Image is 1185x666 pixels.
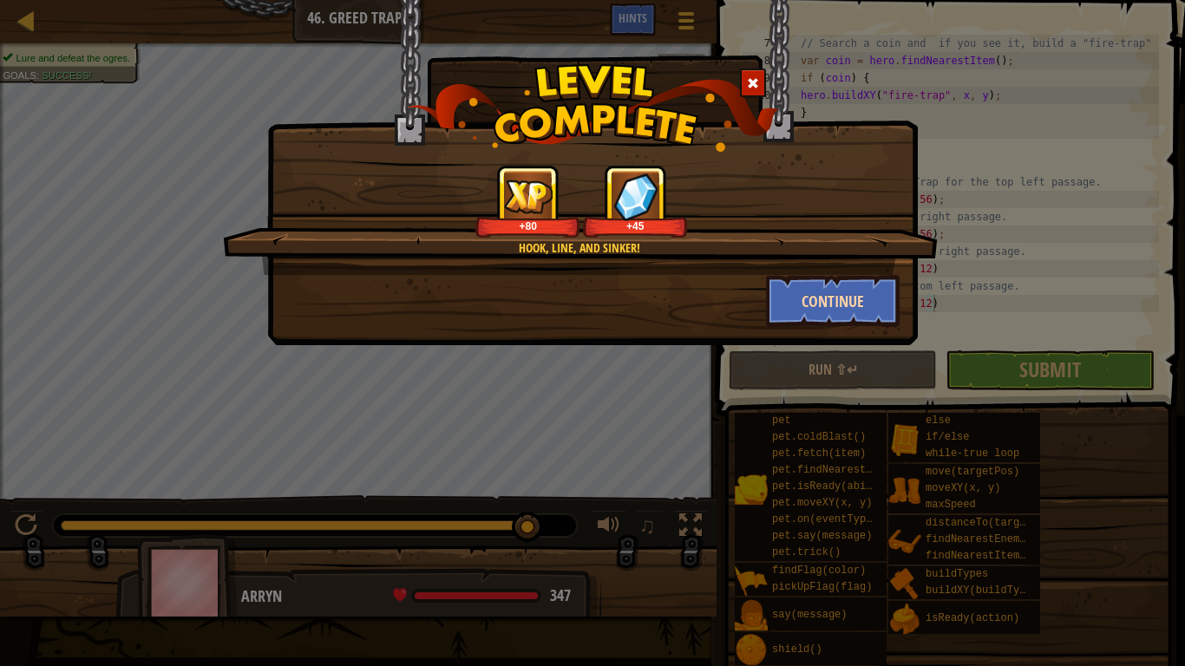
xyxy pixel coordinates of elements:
[305,239,853,257] div: Hook, line, and sinker!
[766,275,900,327] button: Continue
[504,180,553,213] img: reward_icon_xp.png
[613,173,658,220] img: reward_icon_gems.png
[586,219,684,232] div: +45
[407,64,779,152] img: level_complete.png
[479,219,577,232] div: +80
